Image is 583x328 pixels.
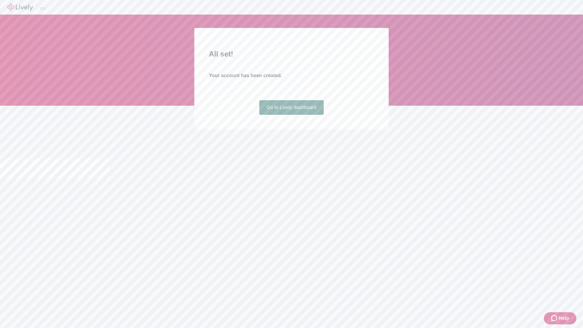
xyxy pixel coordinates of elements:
[209,49,374,60] h2: All set!
[40,8,45,9] button: Log out
[558,315,569,322] span: Help
[551,315,558,322] svg: Zendesk support icon
[544,312,576,324] button: Zendesk support iconHelp
[209,72,374,79] h4: Your account has been created.
[7,4,33,11] img: Lively
[259,100,324,115] a: Go to Lively dashboard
